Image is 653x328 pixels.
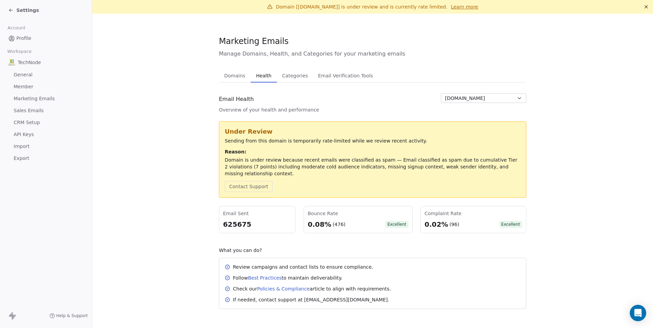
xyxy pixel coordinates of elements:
span: Excellent [499,221,522,228]
a: Help & Support [50,313,88,318]
button: Contact Support [225,181,273,192]
span: Domain [[DOMAIN_NAME]] is under review and is currently rate limited. [276,4,447,10]
div: If needed, contact support at [EMAIL_ADDRESS][DOMAIN_NAME]. [233,296,389,303]
span: Import [14,143,29,150]
a: CRM Setup [5,117,86,128]
span: Overview of your health and performance [219,106,319,113]
a: Export [5,153,86,164]
span: Excellent [385,221,408,228]
span: Account [4,23,28,33]
div: (96) [449,221,459,228]
span: TechNode [18,59,41,66]
span: Member [14,83,33,90]
span: Help & Support [56,313,88,318]
span: Sales Emails [14,107,44,114]
div: Under Review [225,127,520,136]
div: Complaint Rate [425,210,522,217]
a: Marketing Emails [5,93,86,104]
a: API Keys [5,129,86,140]
span: CRM Setup [14,119,40,126]
div: Bounce Rate [308,210,408,217]
div: 0.08% [308,220,331,229]
a: Member [5,81,86,92]
span: Manage Domains, Health, and Categories for your marketing emails [219,50,526,58]
a: Learn more [451,3,478,10]
img: IMAGEN%2010%20A%C3%83%C2%91OS.png [8,59,15,66]
span: Email Verification Tools [315,71,376,80]
span: Categories [279,71,310,80]
div: Open Intercom Messenger [630,305,646,321]
div: Domain is under review because recent emails were classified as spam — Email classified as spam d... [225,156,520,177]
span: Domains [222,71,248,80]
span: Export [14,155,29,162]
div: Check our article to align with requirements. [233,285,391,292]
span: Profile [16,35,31,42]
a: Sales Emails [5,105,86,116]
span: [DOMAIN_NAME] [445,95,485,102]
div: Review campaigns and contact lists to ensure compliance. [233,264,373,270]
div: (476) [333,221,346,228]
div: 625675 [223,220,291,229]
div: Reason: [225,148,520,155]
div: Follow to maintain deliverability. [233,274,343,281]
span: General [14,71,32,78]
a: General [5,69,86,80]
span: Marketing Emails [219,36,289,46]
div: Sending from this domain is temporarily rate-limited while we review recent activity. [225,137,520,144]
a: Import [5,141,86,152]
a: Policies & Compliance [257,286,310,292]
a: Best Practices [248,275,282,281]
div: Email Sent [223,210,291,217]
span: Email Health [219,95,254,103]
div: What you can do? [219,247,526,254]
span: Health [253,71,274,80]
span: Settings [16,7,39,14]
span: API Keys [14,131,34,138]
span: Marketing Emails [14,95,55,102]
span: Workspace [4,46,34,57]
a: Settings [8,7,39,14]
div: 0.02% [425,220,448,229]
a: Profile [5,33,86,44]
